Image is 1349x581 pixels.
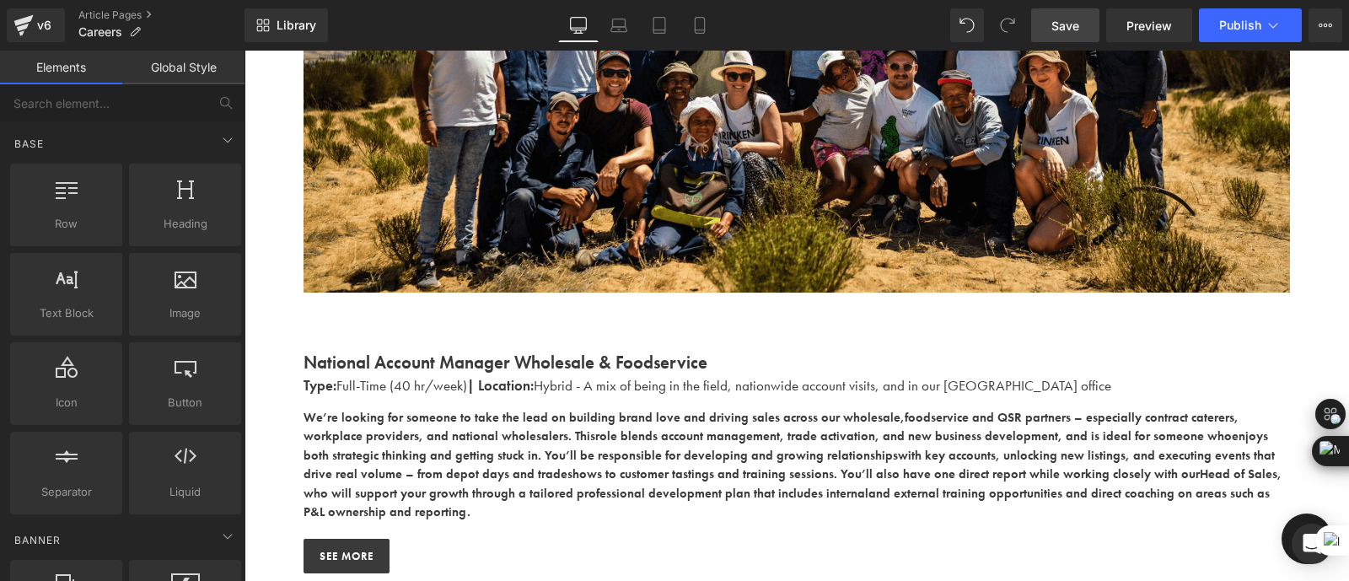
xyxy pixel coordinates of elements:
span: Icon [15,394,117,412]
a: Mobile [680,8,720,42]
span: Save [1051,17,1079,35]
b: enjoys both strategic thinking and getting stuck in. You’ll be responsible for developing and gro... [60,377,1024,413]
b: We’re looking for someone to take the lead on building brand love and driving sales across our wh... [60,358,661,375]
span: Publish [1219,19,1261,32]
span: Preview [1126,17,1172,35]
p: Full-Time (40 hr/week) Hybrid - A mix of being in the field, nationwide account visits, and in ou... [60,325,1046,347]
a: Tablet [639,8,680,42]
b: with key accounts, unlocking new listings, and executing events that drive real volume – from dep... [60,396,1031,433]
span: Liquid [134,483,236,501]
a: SEE more [60,488,146,524]
div: v6 [34,14,55,36]
a: v6 [7,8,65,42]
span: Heading [134,215,236,233]
b: and external training opportunities and direct coaching on areas such as P&L ownership and report... [60,434,1026,471]
span: Banner [13,532,62,548]
a: Laptop [599,8,639,42]
a: New Library [245,8,328,42]
span: Button [134,394,236,412]
strong: Type: [60,325,93,344]
a: Desktop [558,8,599,42]
span: Separator [15,483,117,501]
span: Row [15,215,117,233]
span: Text Block [15,304,117,322]
span: Image [134,304,236,322]
span: Base [13,136,46,152]
button: Undo [950,8,984,42]
b: National Account Manager Wholesale & Foodservice [60,300,464,323]
b: foodservice and QSR partners – especially contract caterers, workplace providers, and national wh... [60,358,995,395]
strong: | Location: [223,325,290,344]
button: Redo [991,8,1024,42]
span: SEE more [76,498,130,514]
a: Article Pages [78,8,245,22]
a: Preview [1106,8,1192,42]
span: Library [277,18,316,33]
button: More [1309,8,1342,42]
a: Global Style [122,51,245,84]
div: Open Intercom Messenger [1292,524,1332,564]
b: Head of Sales, who will support your growth through a tailored professional development plan that... [60,415,1038,451]
button: Publish [1199,8,1302,42]
span: Careers [78,25,122,39]
b: shows to customer tastings and training sessions. You’ll also have one direct report while workin... [324,415,956,432]
b: role blends account management, trade activation, and new business development, and is ideal for ... [352,377,988,394]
